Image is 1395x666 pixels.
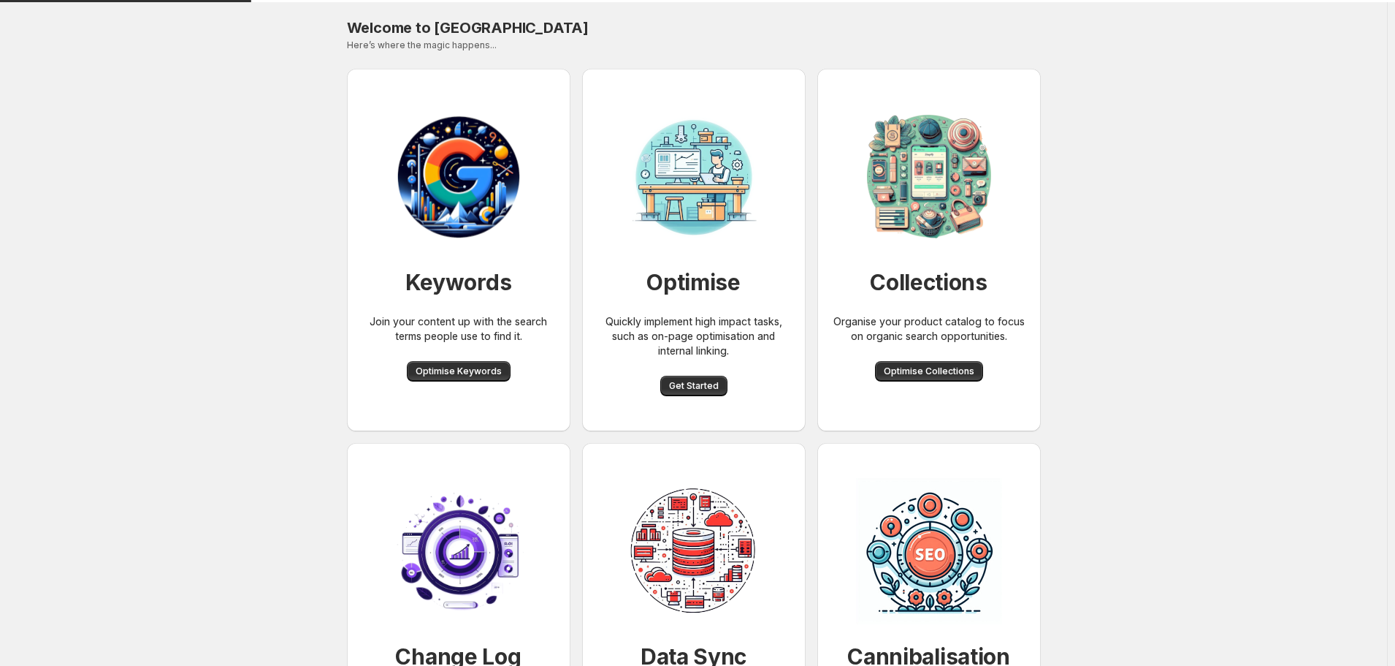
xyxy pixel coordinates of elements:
img: Workbench for SEO [621,104,767,250]
img: Workbench for SEO [386,104,532,250]
button: Get Started [660,376,727,396]
img: Cannibalisation for SEO of collections [856,478,1002,624]
span: Get Started [669,380,719,392]
span: Optimise Collections [884,366,974,377]
button: Optimise Keywords [407,361,511,382]
span: Welcome to [GEOGRAPHIC_DATA] [347,19,589,37]
p: Quickly implement high impact tasks, such as on-page optimisation and internal linking. [594,314,794,358]
p: Join your content up with the search terms people use to find it. [359,314,559,344]
p: Organise your product catalog to focus on organic search opportunities. [829,314,1029,344]
h1: Keywords [405,268,512,297]
button: Optimise Collections [875,361,983,382]
img: Data sycning from Shopify [621,478,767,624]
img: Collection organisation for SEO [856,104,1002,250]
p: Here’s where the magic happens... [347,39,1041,51]
img: Change log to view optimisations [386,478,532,624]
h1: Optimise [646,268,741,297]
h1: Collections [870,268,987,297]
span: Optimise Keywords [416,366,502,377]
